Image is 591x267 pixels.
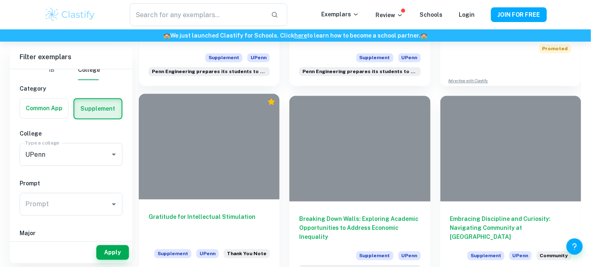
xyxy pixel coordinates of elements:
button: Help and Feedback [567,238,583,255]
button: JOIN FOR FREE [491,7,547,22]
div: Premium [267,98,276,106]
span: Supplement [356,53,393,62]
h6: Category [20,84,122,93]
h6: Breaking Down Walls: Exploring Academic Opportunities to Address Economic Inequality [299,214,420,241]
span: UPenn [398,251,421,260]
h6: Major [20,229,122,238]
h6: Prompt [20,179,122,188]
span: UPenn [509,251,532,260]
h6: College [20,129,122,138]
span: 🏫 [164,32,171,39]
button: Open [108,198,120,210]
h6: We just launched Clastify for Schools. Click to learn how to become a school partner. [2,31,589,40]
span: UPenn [398,53,421,62]
h6: Embracing Discipline and Curiosity: Navigating Community at [GEOGRAPHIC_DATA] [450,214,571,241]
button: Open [108,149,120,160]
div: Penn Engineering prepares its students to become leaders in technology, by combining a strong fou... [149,67,270,76]
span: Penn Engineering prepares its students to become leaders in technology by c [302,68,417,75]
span: Supplement [467,251,504,260]
button: College [78,60,100,80]
h6: Gratitude for Intellectual Stimulation [149,212,270,239]
label: Type a college [25,139,59,146]
span: UPenn [247,53,270,62]
h6: Filter exemplars [10,46,132,69]
span: Penn Engineering prepares its students to become leaders in technology, by [152,68,267,75]
div: How will you explore community at Penn? Consider how Penn will help shape your perspective, and h... [537,251,571,265]
p: Review [375,11,403,20]
span: 🏫 [421,32,428,39]
span: UPenn [196,249,219,258]
p: Exemplars [321,10,359,19]
span: Community [540,252,568,259]
input: Search for any exemplars... [130,3,264,26]
a: here [295,32,307,39]
button: IB [42,60,62,80]
span: Promoted [539,44,571,53]
span: Supplement [205,53,242,62]
button: Supplement [74,99,122,118]
div: Write a short thank-you note to someone you have not yet thanked and would like to acknowledge. (... [224,249,270,263]
a: Login [459,11,475,18]
button: Common App [20,98,68,118]
span: Supplement [154,249,191,258]
a: Advertise with Clastify [449,78,488,84]
img: Clastify logo [44,7,96,23]
span: Supplement [356,251,393,260]
span: Thank You Note [227,250,267,257]
a: Schools [420,11,442,18]
div: Penn Engineering prepares its students to become leaders in technology by combining a strong foun... [299,67,420,76]
div: Filter type choice [42,60,100,80]
button: Apply [96,245,129,260]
